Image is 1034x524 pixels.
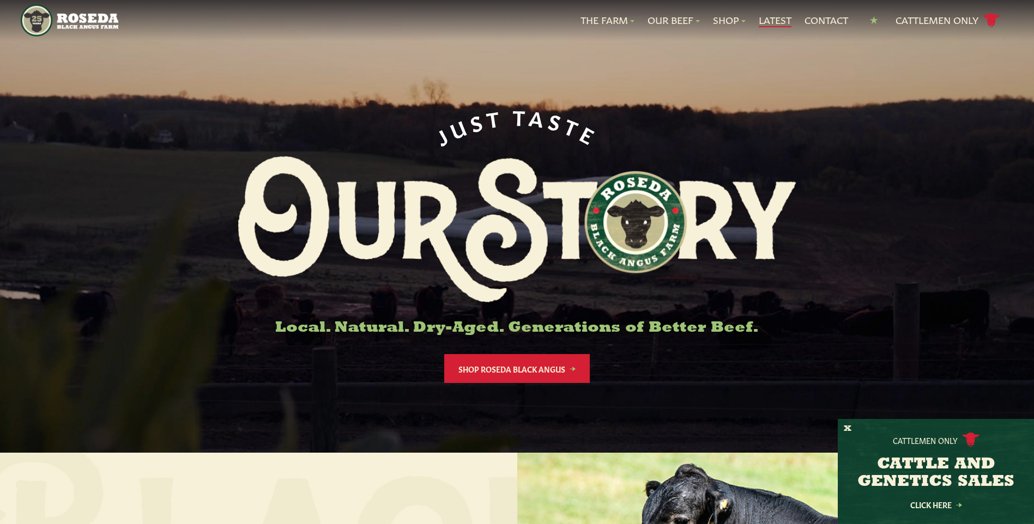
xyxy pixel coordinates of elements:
p: Cattlemen Only [893,435,958,446]
button: X [844,423,851,435]
span: T [562,113,586,140]
a: Shop [713,13,746,27]
h6: Local. Natural. Dry-Aged. Generations of Better Beef. [238,320,796,337]
a: Shop Roseda Black Angus [444,354,590,383]
span: S [547,108,568,133]
span: J [431,121,454,148]
span: A [528,105,549,129]
a: Latest [759,13,791,27]
img: Roseda Black Aangus Farm [238,156,796,302]
span: S [467,108,488,133]
span: T [513,105,530,127]
img: cattle-icon.svg [962,432,979,447]
span: U [446,113,472,141]
span: T [485,105,505,129]
a: Cattlemen Only [896,11,1000,30]
h3: CATTLE AND GENETICS SALES [851,456,1020,491]
a: The Farm [581,13,634,27]
a: Contact [805,13,848,27]
div: JUST TASTE [431,105,604,148]
span: E [578,121,603,148]
img: https://roseda.com/wp-content/uploads/2021/05/roseda-25-header.png [21,4,118,36]
a: Our Beef [648,13,700,27]
a: Click Here [887,501,985,508]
